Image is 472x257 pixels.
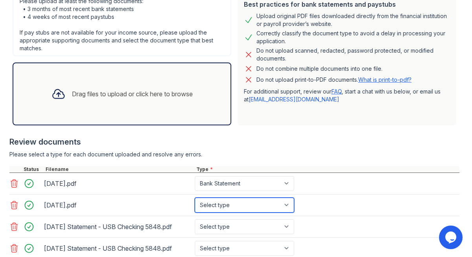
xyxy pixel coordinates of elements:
[256,64,382,73] div: Do not combine multiple documents into one file.
[9,136,459,147] div: Review documents
[439,226,464,249] iframe: chat widget
[331,88,342,95] a: FAQ
[358,76,412,83] a: What is print-to-pdf?
[9,151,459,158] div: Please select a type for each document uploaded and resolve any errors.
[256,29,450,45] div: Correctly classify the document type to avoid a delay in processing your application.
[44,199,192,211] div: [DATE].pdf
[249,96,339,103] a: [EMAIL_ADDRESS][DOMAIN_NAME]
[256,76,412,84] p: Do not upload print-to-PDF documents.
[256,47,450,62] div: Do not upload scanned, redacted, password protected, or modified documents.
[72,89,193,99] div: Drag files to upload or click here to browse
[44,220,192,233] div: [DATE] Statement - USB Checking 5848.pdf
[256,12,450,28] div: Upload original PDF files downloaded directly from the financial institution or payroll provider’...
[195,166,459,173] div: Type
[44,177,192,190] div: [DATE].pdf
[244,88,450,103] p: For additional support, review our , start a chat with us below, or email us at
[44,166,195,173] div: Filename
[44,242,192,255] div: [DATE] Statement - USB Checking 5848.pdf
[22,166,44,173] div: Status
